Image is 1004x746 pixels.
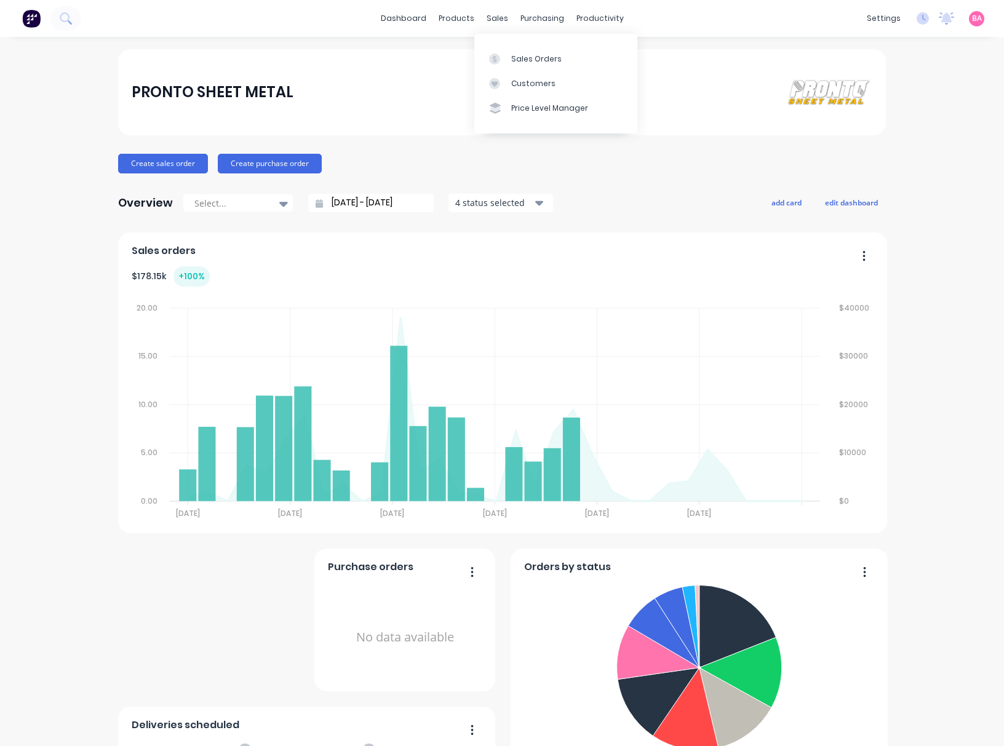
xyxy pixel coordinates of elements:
button: add card [763,194,810,210]
tspan: [DATE] [381,508,405,518]
div: No data available [328,579,482,696]
button: Create purchase order [218,154,322,173]
tspan: $10000 [840,448,867,458]
tspan: $0 [840,496,850,506]
tspan: [DATE] [278,508,302,518]
div: $ 178.15k [132,266,210,287]
tspan: 5.00 [140,448,157,458]
img: PRONTO SHEET METAL [786,79,872,106]
a: Sales Orders [474,46,637,71]
tspan: [DATE] [688,508,712,518]
div: productivity [570,9,630,28]
div: Customers [511,78,556,89]
div: sales [480,9,514,28]
div: + 100 % [173,266,210,287]
a: Price Level Manager [474,96,637,121]
a: dashboard [375,9,432,28]
tspan: [DATE] [483,508,507,518]
div: Overview [118,191,173,215]
button: edit dashboard [817,194,886,210]
tspan: 0.00 [140,496,157,506]
button: 4 status selected [448,194,553,212]
div: 4 status selected [455,196,533,209]
span: BA [972,13,982,24]
div: purchasing [514,9,570,28]
div: Price Level Manager [511,103,588,114]
tspan: $40000 [840,303,870,313]
tspan: $20000 [840,399,869,410]
tspan: [DATE] [586,508,610,518]
a: Customers [474,71,637,96]
img: Factory [22,9,41,28]
span: Purchase orders [328,560,413,574]
tspan: 20.00 [136,303,157,313]
tspan: 10.00 [138,399,157,410]
div: settings [861,9,907,28]
button: Create sales order [118,154,208,173]
span: Sales orders [132,244,196,258]
tspan: $30000 [840,351,869,361]
span: Orders by status [524,560,611,574]
tspan: [DATE] [175,508,199,518]
div: Sales Orders [511,54,562,65]
div: PRONTO SHEET METAL [132,80,293,105]
tspan: 15.00 [138,351,157,361]
div: products [432,9,480,28]
span: Deliveries scheduled [132,718,239,732]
